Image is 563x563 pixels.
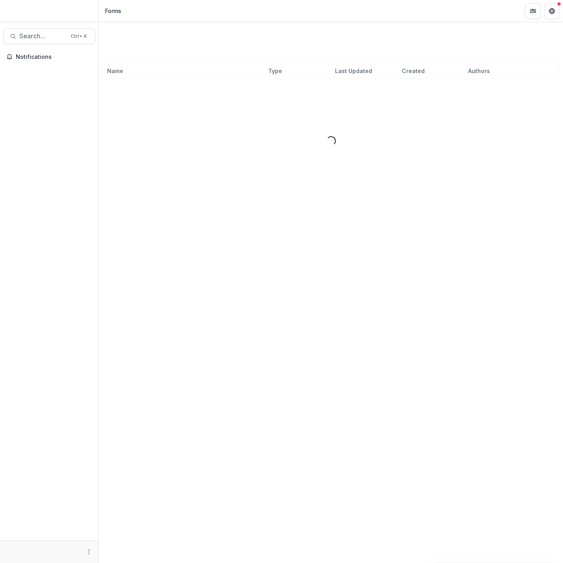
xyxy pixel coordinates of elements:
span: Authors [468,67,490,75]
span: Name [107,67,123,75]
button: Search... [3,28,95,44]
div: Forms [105,7,121,15]
span: Type [268,67,282,75]
div: Ctrl + K [69,32,88,41]
button: More [84,547,94,557]
button: Notifications [3,51,95,63]
span: Search... [19,32,66,40]
button: Get Help [544,3,560,19]
nav: breadcrumb [102,5,124,17]
span: Notifications [16,54,92,60]
span: Created [402,67,425,75]
button: Partners [525,3,541,19]
span: Last Updated [335,67,372,75]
